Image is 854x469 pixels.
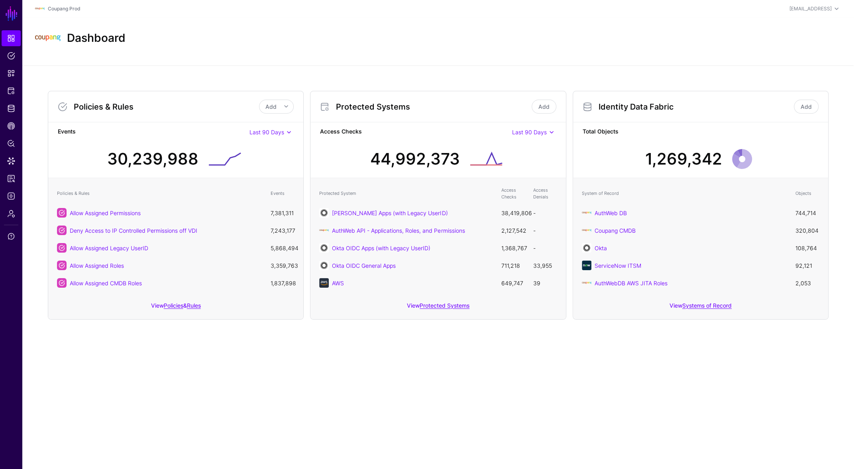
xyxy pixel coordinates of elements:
[682,302,732,309] a: Systems of Record
[319,278,329,288] img: svg+xml;base64,PHN2ZyB3aWR0aD0iNjQiIGhlaWdodD0iNjQiIHZpZXdCb3g9IjAgMCA2NCA2NCIgZmlsbD0ibm9uZSIgeG...
[791,222,823,239] td: 320,804
[7,87,15,95] span: Protected Systems
[70,227,197,234] a: Deny Access to IP Controlled Permissions off VDI
[7,104,15,112] span: Identity Data Fabric
[529,257,561,274] td: 33,955
[595,210,627,216] a: AuthWeb DB
[2,30,21,46] a: Dashboard
[332,245,430,251] a: Okta OIDC Apps (with Legacy UserID)
[645,147,722,171] div: 1,269,342
[7,139,15,147] span: Policy Lens
[70,210,141,216] a: Allow Assigned Permissions
[48,296,303,319] div: View &
[595,262,641,269] a: ServiceNow ITSM
[582,208,591,218] img: svg+xml;base64,PHN2ZyBpZD0iTG9nbyIgeG1sbnM9Imh0dHA6Ly93d3cudzMub3JnLzIwMDAvc3ZnIiB3aWR0aD0iMTIxLj...
[58,127,249,137] strong: Events
[319,226,329,235] img: svg+xml;base64,PD94bWwgdmVyc2lvbj0iMS4wIiBlbmNvZGluZz0iVVRGLTgiIHN0YW5kYWxvbmU9Im5vIj8+CjwhLS0gQ3...
[2,83,21,99] a: Protected Systems
[2,206,21,222] a: Admin
[310,296,565,319] div: View
[107,147,198,171] div: 30,239,988
[791,274,823,292] td: 2,053
[267,183,298,204] th: Events
[267,274,298,292] td: 1,837,898
[582,226,591,235] img: svg+xml;base64,PHN2ZyBpZD0iTG9nbyIgeG1sbnM9Imh0dHA6Ly93d3cudzMub3JnLzIwMDAvc3ZnIiB3aWR0aD0iMTIxLj...
[529,239,561,257] td: -
[2,118,21,134] a: CAEP Hub
[320,127,512,137] strong: Access Checks
[529,204,561,222] td: -
[532,100,556,114] a: Add
[7,232,15,240] span: Support
[2,188,21,204] a: Logs
[332,280,344,287] a: AWS
[2,48,21,64] a: Policies
[53,183,267,204] th: Policies & Rules
[573,296,828,319] div: View
[582,261,591,270] img: svg+xml;base64,PHN2ZyB3aWR0aD0iNjQiIGhlaWdodD0iNjQiIHZpZXdCb3g9IjAgMCA2NCA2NCIgZmlsbD0ibm9uZSIgeG...
[164,302,183,309] a: Policies
[529,274,561,292] td: 39
[7,69,15,77] span: Snippets
[512,129,547,135] span: Last 90 Days
[319,261,329,270] img: svg+xml;base64,PHN2ZyB3aWR0aD0iNjQiIGhlaWdodD0iNjQiIHZpZXdCb3g9IjAgMCA2NCA2NCIgZmlsbD0ibm9uZSIgeG...
[5,5,18,22] a: SGNL
[529,183,561,204] th: Access Denials
[582,243,591,253] img: svg+xml;base64,PHN2ZyB3aWR0aD0iNjQiIGhlaWdodD0iNjQiIHZpZXdCb3g9IjAgMCA2NCA2NCIgZmlsbD0ibm9uZSIgeG...
[35,4,45,14] img: svg+xml;base64,PHN2ZyBpZD0iTG9nbyIgeG1sbnM9Imh0dHA6Ly93d3cudzMub3JnLzIwMDAvc3ZnIiB3aWR0aD0iMTIxLj...
[332,210,448,216] a: [PERSON_NAME] Apps (with Legacy UserID)
[497,222,529,239] td: 2,127,542
[595,245,607,251] a: Okta
[791,204,823,222] td: 744,714
[791,239,823,257] td: 108,764
[265,103,277,110] span: Add
[315,183,497,204] th: Protected System
[2,65,21,81] a: Snippets
[267,239,298,257] td: 5,868,494
[319,208,329,218] img: svg+xml;base64,PHN2ZyB3aWR0aD0iNjQiIGhlaWdodD0iNjQiIHZpZXdCb3g9IjAgMCA2NCA2NCIgZmlsbD0ibm9uZSIgeG...
[420,302,469,309] a: Protected Systems
[35,26,61,51] img: svg+xml;base64,PHN2ZyBpZD0iTG9nbyIgeG1sbnM9Imh0dHA6Ly93d3cudzMub3JnLzIwMDAvc3ZnIiB3aWR0aD0iMTIxLj...
[336,102,530,112] h3: Protected Systems
[7,192,15,200] span: Logs
[7,210,15,218] span: Admin
[582,278,591,288] img: svg+xml;base64,PHN2ZyBpZD0iTG9nbyIgeG1sbnM9Imh0dHA6Ly93d3cudzMub3JnLzIwMDAvc3ZnIiB3aWR0aD0iMTIxLj...
[7,122,15,130] span: CAEP Hub
[67,31,126,45] h2: Dashboard
[187,302,201,309] a: Rules
[497,239,529,257] td: 1,368,767
[2,135,21,151] a: Policy Lens
[497,274,529,292] td: 649,747
[497,204,529,222] td: 38,419,806
[529,222,561,239] td: -
[70,245,148,251] a: Allow Assigned Legacy UserID
[2,153,21,169] a: Data Lens
[497,257,529,274] td: 711,218
[599,102,792,112] h3: Identity Data Fabric
[497,183,529,204] th: Access Checks
[7,52,15,60] span: Policies
[583,127,819,137] strong: Total Objects
[267,257,298,274] td: 3,359,763
[267,222,298,239] td: 7,243,177
[267,204,298,222] td: 7,381,311
[7,34,15,42] span: Dashboard
[70,262,124,269] a: Allow Assigned Roles
[794,100,819,114] a: Add
[70,280,142,287] a: Allow Assigned CMDB Roles
[7,157,15,165] span: Data Lens
[791,183,823,204] th: Objects
[370,147,460,171] div: 44,992,373
[74,102,259,112] h3: Policies & Rules
[2,171,21,186] a: Reports
[789,5,832,12] div: [EMAIL_ADDRESS]
[249,129,284,135] span: Last 90 Days
[595,280,667,287] a: AuthWebDB AWS JITA Roles
[332,227,465,234] a: AuthWeb API - Applications, Roles, and Permissions
[48,6,80,12] a: Coupang Prod
[2,100,21,116] a: Identity Data Fabric
[7,175,15,182] span: Reports
[578,183,791,204] th: System of Record
[791,257,823,274] td: 92,121
[595,227,636,234] a: Coupang CMDB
